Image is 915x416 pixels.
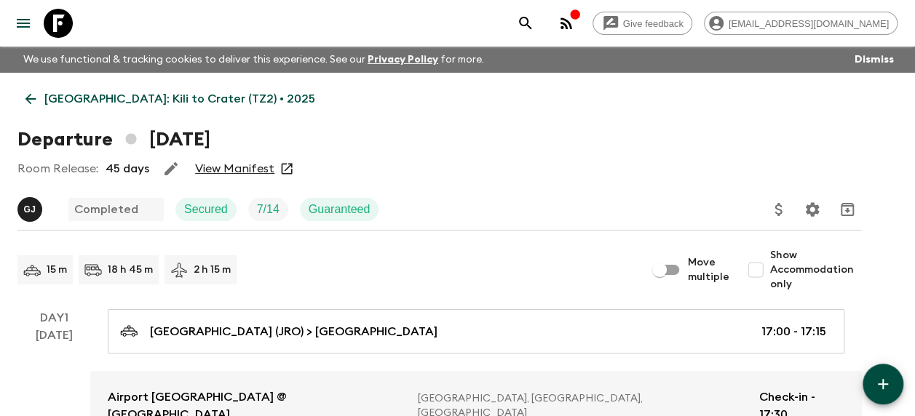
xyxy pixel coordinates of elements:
p: 18 h 45 m [108,263,153,277]
button: Settings [798,195,827,224]
p: Guaranteed [309,201,371,218]
p: Secured [184,201,228,218]
p: Room Release: [17,160,98,177]
a: Privacy Policy [368,55,438,65]
p: 2 h 15 m [194,263,231,277]
p: 17:00 - 17:15 [761,323,826,340]
button: Dismiss [851,49,898,70]
span: Move multiple [688,255,729,284]
p: Completed [74,201,138,218]
p: Day 1 [17,309,90,327]
span: Gerald John [17,201,45,213]
a: [GEOGRAPHIC_DATA]: Kili to Crater (TZ2) • 2025 [17,84,323,113]
button: Update Price, Early Bird Discount and Costs [764,195,793,224]
a: View Manifest [195,161,274,176]
button: search adventures [511,9,540,38]
span: Show Accommodation only [770,248,862,292]
button: menu [9,9,38,38]
a: [GEOGRAPHIC_DATA] (JRO) > [GEOGRAPHIC_DATA]17:00 - 17:15 [108,309,844,353]
p: We use functional & tracking cookies to deliver this experience. See our for more. [17,47,490,73]
p: 7 / 14 [257,201,280,218]
div: Trip Fill [248,198,288,221]
p: 15 m [47,263,67,277]
a: Give feedback [593,12,692,35]
p: [GEOGRAPHIC_DATA]: Kili to Crater (TZ2) • 2025 [44,90,315,108]
div: [EMAIL_ADDRESS][DOMAIN_NAME] [704,12,898,35]
span: [EMAIL_ADDRESS][DOMAIN_NAME] [721,18,897,29]
span: Give feedback [615,18,692,29]
p: [GEOGRAPHIC_DATA] (JRO) > [GEOGRAPHIC_DATA] [150,323,437,340]
h1: Departure [DATE] [17,125,210,154]
div: Secured [175,198,237,221]
p: 45 days [106,160,149,177]
button: Archive (Completed, Cancelled or Unsynced Departures only) [833,195,862,224]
